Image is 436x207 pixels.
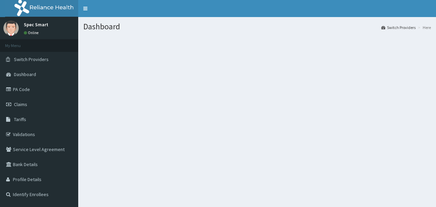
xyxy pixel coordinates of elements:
[24,30,40,35] a: Online
[83,22,431,31] h1: Dashboard
[381,25,416,30] a: Switch Providers
[416,25,431,30] li: Here
[14,71,36,77] span: Dashboard
[14,101,27,107] span: Claims
[24,22,48,27] p: Spec Smart
[14,56,49,62] span: Switch Providers
[14,116,26,122] span: Tariffs
[3,20,19,36] img: User Image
